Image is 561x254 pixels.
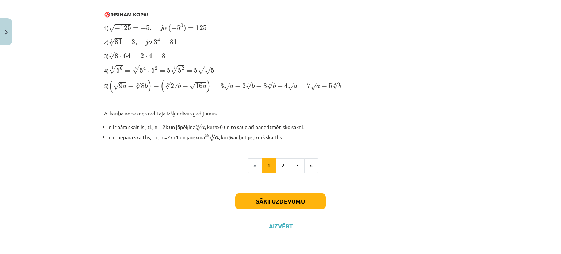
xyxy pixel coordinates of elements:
[115,53,118,58] span: 8
[104,37,457,46] p: 2)
[110,11,148,18] b: RISINĀM KOPĀ!
[145,83,148,88] span: b
[113,82,119,90] span: √
[148,80,152,93] span: )
[160,25,163,31] span: j
[123,53,131,58] span: 64
[153,84,159,89] span: −
[262,158,276,173] button: 1
[145,56,147,58] span: ⋅
[140,53,144,58] span: 2
[123,85,126,88] span: a
[211,68,214,73] span: 5
[206,80,211,93] span: )
[170,39,177,45] span: 81
[104,79,457,93] p: 5)
[207,134,209,137] span: k
[194,68,198,73] span: 5
[209,135,211,137] span: +
[109,52,115,60] span: √
[116,68,120,73] span: 5
[149,53,152,58] span: 4
[177,25,180,30] span: 5
[267,82,273,90] span: √
[256,84,262,89] span: −
[304,158,318,173] button: »
[187,70,192,73] span: =
[143,66,146,70] span: 4
[203,85,206,88] span: a
[224,83,230,91] span: √
[273,83,276,88] span: b
[104,11,457,18] p: 🎯
[307,83,310,88] span: 7
[338,83,341,88] span: b
[332,82,338,90] span: √
[201,126,205,129] span: a
[124,41,129,44] span: =
[104,64,457,75] p: 4)
[104,110,457,117] p: Atkarībā no saknes rādītāja izšķir divus gadījumus:
[157,38,160,42] span: 4
[213,85,218,88] span: =
[115,26,120,31] span: −
[178,83,181,88] span: b
[131,39,135,45] span: 3
[329,83,332,88] span: 5
[141,83,145,88] span: 8
[171,83,178,88] span: 27
[119,83,123,88] span: 9
[284,83,288,88] span: 4
[178,68,182,73] span: 5
[277,84,283,89] span: +
[132,65,140,74] span: √
[148,71,149,73] span: ⋅
[104,51,457,60] p: 3)
[163,27,167,30] span: o
[155,67,157,70] span: 2
[195,124,201,132] span: √
[288,83,294,91] span: √
[120,25,131,30] span: 125
[190,82,195,90] span: √
[235,193,326,209] button: Sākt uzdevumu
[263,83,267,88] span: 3
[154,39,157,45] span: 3
[160,70,165,73] span: =
[135,42,137,46] span: ,
[109,24,115,32] span: √
[165,82,171,90] span: √
[209,134,215,141] span: √
[109,132,457,142] li: n ir nepāra skaitlis, t.i., n =2k+1 un jārēķina , kur var būt jebkurš skaitlis.
[104,23,457,33] p: 1)
[299,85,305,88] span: =
[168,24,171,32] span: (
[171,65,178,74] span: √
[215,136,219,140] span: a
[146,25,150,30] span: 5
[162,41,168,44] span: =
[109,122,457,132] li: n ir pāra skaitlis , ti., n = 2k un jāpēķina , kur >0 un to sauc arī par aritmētisko sakni.
[276,158,290,173] button: 2
[133,55,138,58] span: =
[160,80,165,93] span: (
[214,124,217,130] i: a
[162,53,165,58] span: 8
[316,85,320,88] span: a
[294,85,297,88] span: a
[125,70,130,73] span: =
[133,27,138,30] span: =
[310,83,316,91] span: √
[228,134,231,140] i: a
[5,30,8,35] img: icon-close-lesson-0947bae3869378f0d4975bcd49f059093ad1ed9edebbc8119c70593378902aed.svg
[188,27,194,30] span: =
[128,84,133,89] span: −
[109,65,116,74] span: √
[182,67,184,70] span: 2
[151,68,155,73] span: 5
[267,223,294,230] button: Aizvērt
[252,83,255,88] span: b
[148,41,152,45] span: o
[109,80,113,93] span: (
[120,56,122,58] span: ⋅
